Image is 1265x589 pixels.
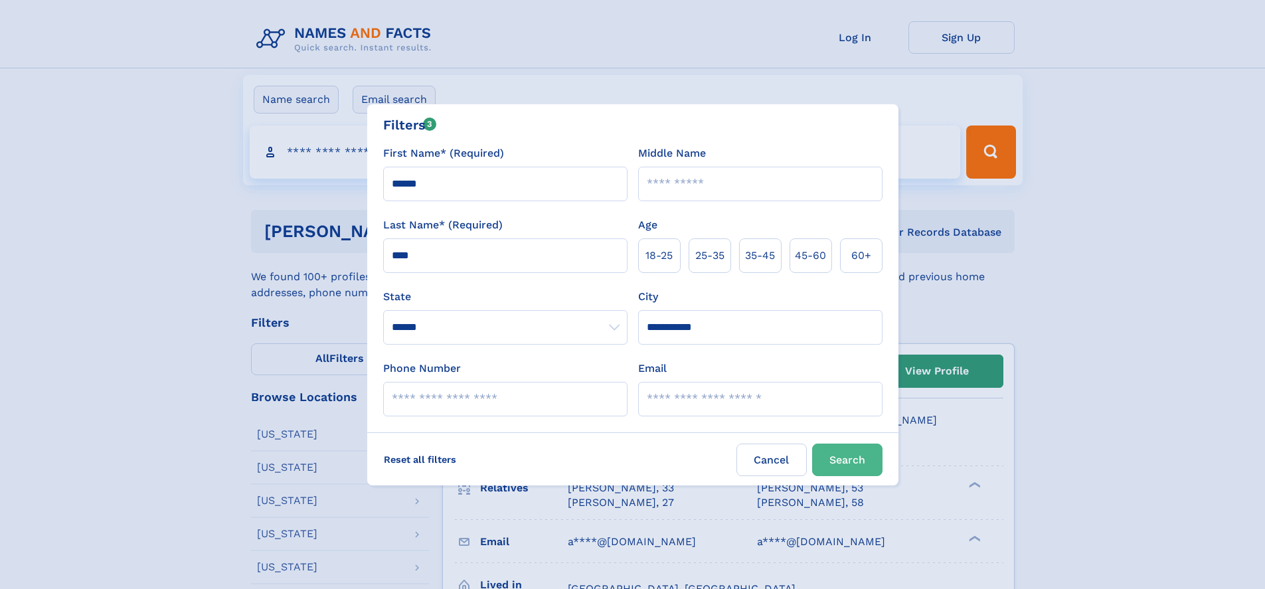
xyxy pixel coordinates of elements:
[375,444,465,475] label: Reset all filters
[695,248,724,264] span: 25‑35
[383,217,503,233] label: Last Name* (Required)
[638,217,657,233] label: Age
[383,289,628,305] label: State
[795,248,826,264] span: 45‑60
[745,248,775,264] span: 35‑45
[638,289,658,305] label: City
[638,145,706,161] label: Middle Name
[638,361,667,377] label: Email
[383,145,504,161] label: First Name* (Required)
[645,248,673,264] span: 18‑25
[383,361,461,377] label: Phone Number
[851,248,871,264] span: 60+
[383,115,437,135] div: Filters
[812,444,883,476] button: Search
[736,444,807,476] label: Cancel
